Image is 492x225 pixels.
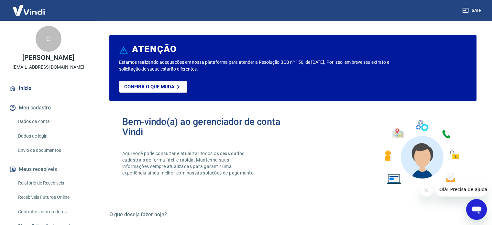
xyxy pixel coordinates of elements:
[132,46,177,52] h6: ATENÇÃO
[16,205,89,219] a: Contratos com credores
[122,117,293,137] h2: Bem-vindo(a) ao gerenciador de conta Vindi
[461,5,484,17] button: Sair
[119,59,397,73] p: Estamos realizando adequações em nossa plataforma para atender a Resolução BCB nº 150, de [DATE]....
[16,115,89,128] a: Dados da conta
[119,81,187,93] a: Confira o que muda
[420,184,433,197] iframe: Fechar mensagem
[8,101,89,115] button: Meu cadastro
[4,5,54,10] span: Olá! Precisa de ajuda?
[16,191,89,204] a: Recebíveis Futuros Online
[22,54,74,61] p: [PERSON_NAME]
[124,84,174,90] p: Confira o que muda
[16,129,89,143] a: Dados de login
[435,182,487,197] iframe: Mensagem da empresa
[8,81,89,96] a: Início
[16,144,89,157] a: Envio de documentos
[36,26,61,52] div: C
[466,199,487,220] iframe: Botão para abrir a janela de mensagens
[16,176,89,190] a: Relatório de Recebíveis
[8,0,50,20] img: Vindi
[109,211,476,218] h5: O que deseja fazer hoje?
[122,150,256,176] p: Aqui você pode consultar e atualizar todos os seus dados cadastrais de forma fácil e rápida. Mant...
[379,117,464,188] img: Imagem de um avatar masculino com diversos icones exemplificando as funcionalidades do gerenciado...
[8,162,89,176] button: Meus recebíveis
[13,64,84,71] p: [EMAIL_ADDRESS][DOMAIN_NAME]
